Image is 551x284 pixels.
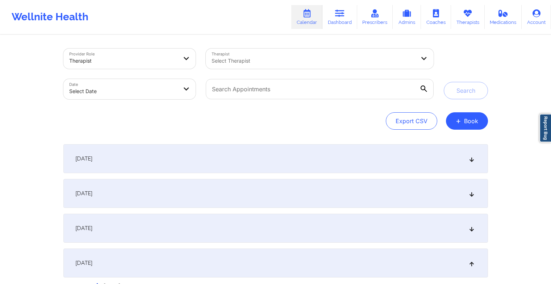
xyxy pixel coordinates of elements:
[357,5,393,29] a: Prescribers
[485,5,522,29] a: Medications
[69,53,178,69] div: Therapist
[206,79,433,99] input: Search Appointments
[444,82,488,99] button: Search
[421,5,451,29] a: Coaches
[75,259,92,267] span: [DATE]
[291,5,322,29] a: Calendar
[322,5,357,29] a: Dashboard
[451,5,485,29] a: Therapists
[75,155,92,162] span: [DATE]
[393,5,421,29] a: Admins
[386,112,437,130] button: Export CSV
[522,5,551,29] a: Account
[69,83,178,99] div: Select Date
[446,112,488,130] button: +Book
[456,119,461,123] span: +
[75,225,92,232] span: [DATE]
[539,114,551,142] a: Report Bug
[75,190,92,197] span: [DATE]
